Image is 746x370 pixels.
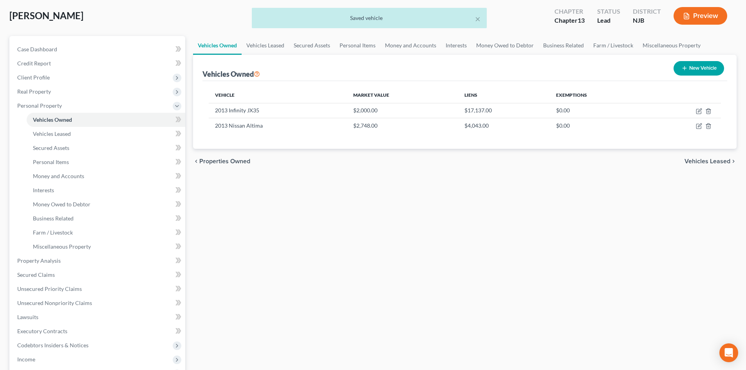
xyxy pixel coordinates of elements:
[11,324,185,338] a: Executory Contracts
[550,87,649,103] th: Exemptions
[441,36,471,55] a: Interests
[258,14,480,22] div: Saved vehicle
[17,60,51,67] span: Credit Report
[33,243,91,250] span: Miscellaneous Property
[11,296,185,310] a: Unsecured Nonpriority Claims
[11,56,185,70] a: Credit Report
[17,356,35,363] span: Income
[550,103,649,118] td: $0.00
[458,118,550,133] td: $4,043.00
[27,240,185,254] a: Miscellaneous Property
[193,158,250,164] button: chevron_left Properties Owned
[475,14,480,23] button: ×
[347,103,458,118] td: $2,000.00
[685,158,730,164] span: Vehicles Leased
[33,159,69,165] span: Personal Items
[27,183,185,197] a: Interests
[17,257,61,264] span: Property Analysis
[589,36,638,55] a: Farm / Livestock
[538,36,589,55] a: Business Related
[33,144,69,151] span: Secured Assets
[633,7,661,16] div: District
[17,46,57,52] span: Case Dashboard
[11,42,185,56] a: Case Dashboard
[730,158,737,164] i: chevron_right
[242,36,289,55] a: Vehicles Leased
[209,118,347,133] td: 2013 Nissan Altima
[17,314,38,320] span: Lawsuits
[597,7,620,16] div: Status
[27,113,185,127] a: Vehicles Owned
[17,271,55,278] span: Secured Claims
[555,7,585,16] div: Chapter
[289,36,335,55] a: Secured Assets
[17,328,67,334] span: Executory Contracts
[199,158,250,164] span: Properties Owned
[27,127,185,141] a: Vehicles Leased
[11,254,185,268] a: Property Analysis
[17,342,89,348] span: Codebtors Insiders & Notices
[17,285,82,292] span: Unsecured Priority Claims
[193,158,199,164] i: chevron_left
[209,87,347,103] th: Vehicle
[33,116,72,123] span: Vehicles Owned
[458,103,550,118] td: $17,137.00
[347,87,458,103] th: Market Value
[193,36,242,55] a: Vehicles Owned
[674,61,724,76] button: New Vehicle
[335,36,380,55] a: Personal Items
[11,282,185,296] a: Unsecured Priority Claims
[33,229,73,236] span: Farm / Livestock
[347,118,458,133] td: $2,748.00
[33,173,84,179] span: Money and Accounts
[11,268,185,282] a: Secured Claims
[471,36,538,55] a: Money Owed to Debtor
[27,155,185,169] a: Personal Items
[33,130,71,137] span: Vehicles Leased
[17,88,51,95] span: Real Property
[27,169,185,183] a: Money and Accounts
[674,7,727,25] button: Preview
[27,211,185,226] a: Business Related
[17,102,62,109] span: Personal Property
[458,87,550,103] th: Liens
[17,74,50,81] span: Client Profile
[17,300,92,306] span: Unsecured Nonpriority Claims
[27,141,185,155] a: Secured Assets
[33,215,74,222] span: Business Related
[33,201,90,208] span: Money Owed to Debtor
[27,197,185,211] a: Money Owed to Debtor
[550,118,649,133] td: $0.00
[202,69,260,79] div: Vehicles Owned
[685,158,737,164] button: Vehicles Leased chevron_right
[33,187,54,193] span: Interests
[11,310,185,324] a: Lawsuits
[719,343,738,362] div: Open Intercom Messenger
[638,36,705,55] a: Miscellaneous Property
[27,226,185,240] a: Farm / Livestock
[209,103,347,118] td: 2013 Infinity JX35
[380,36,441,55] a: Money and Accounts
